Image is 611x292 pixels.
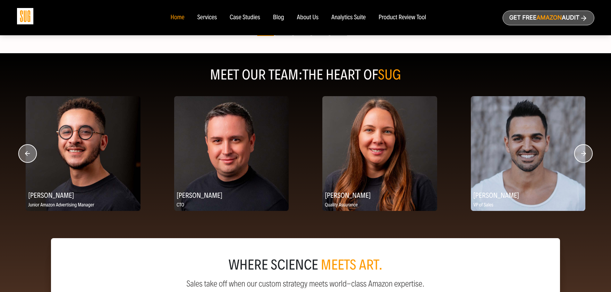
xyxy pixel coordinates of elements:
a: Get freeAmazonAudit [503,11,594,25]
span: Amazon [536,14,562,21]
p: VP of Sales [471,201,586,209]
img: Viktoriia Komarova, Quality Assurance [322,96,437,211]
p: Junior Amazon Advertising Manager [26,201,140,209]
span: SUG [378,66,401,83]
img: Sug [17,8,33,24]
img: Jeff Siddiqi, VP of Sales [471,96,586,211]
img: Kevin Bradberry, Junior Amazon Advertising Manager [26,96,140,211]
a: About Us [297,14,319,21]
a: Blog [273,14,284,21]
p: CTO [174,201,289,209]
h2: [PERSON_NAME] [174,189,289,201]
h2: [PERSON_NAME] [471,189,586,201]
a: Product Review Tool [378,14,426,21]
p: Quality Assurance [322,201,437,209]
h2: [PERSON_NAME] [26,189,140,201]
p: Sales take off when our custom strategy meets world-class Amazon expertise. [66,279,545,288]
a: Case Studies [230,14,260,21]
img: Konstantin Komarov, CTO [174,96,289,211]
h2: [PERSON_NAME] [322,189,437,201]
div: where science [66,259,545,271]
a: Home [170,14,184,21]
a: Analytics Suite [331,14,366,21]
a: Services [197,14,217,21]
span: meets art. [321,256,383,273]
